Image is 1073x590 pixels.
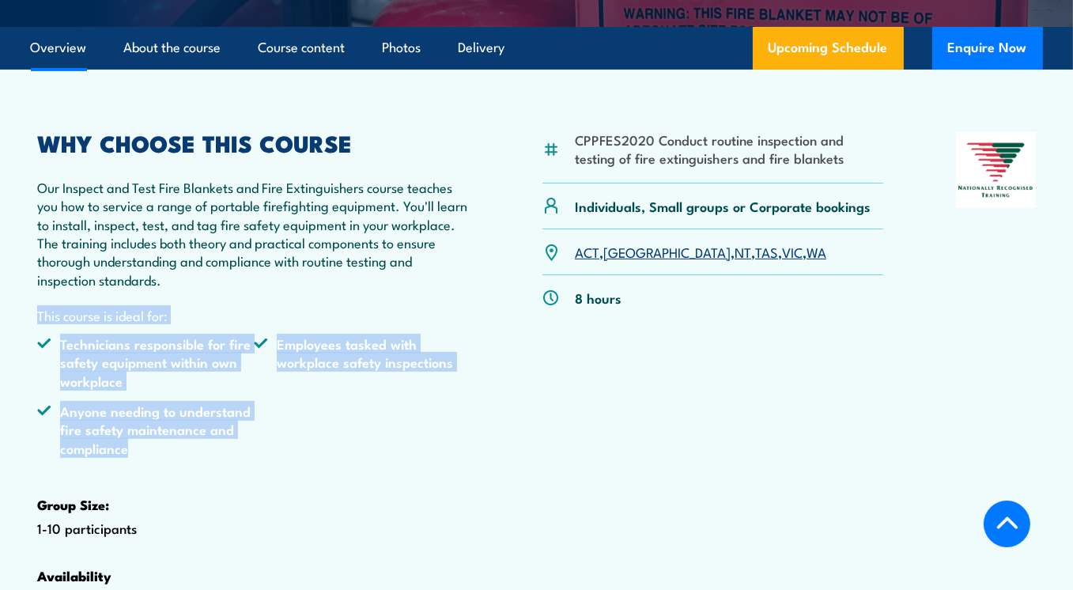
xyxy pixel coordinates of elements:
a: ACT [575,242,599,261]
a: Delivery [459,27,505,69]
a: Upcoming Schedule [753,27,904,70]
h2: WHY CHOOSE THIS COURSE [37,132,470,153]
strong: Group Size: [37,494,109,515]
p: 8 hours [575,289,622,307]
a: NT [735,242,751,261]
li: Technicians responsible for fire safety equipment within own workplace [37,335,254,390]
a: [GEOGRAPHIC_DATA] [603,242,731,261]
a: Overview [31,27,87,69]
li: Anyone needing to understand fire safety maintenance and compliance [37,402,254,457]
p: , , , , , [575,243,826,261]
li: Employees tasked with workplace safety inspections [254,335,470,390]
p: Individuals, Small groups or Corporate bookings [575,197,871,215]
a: About the course [124,27,221,69]
strong: Availability [37,565,111,586]
img: Nationally Recognised Training logo. [956,132,1036,208]
p: Our Inspect and Test Fire Blankets and Fire Extinguishers course teaches you how to service a ran... [37,178,470,289]
a: VIC [782,242,803,261]
a: WA [807,242,826,261]
li: CPPFES2020 Conduct routine inspection and testing of fire extinguishers and fire blankets [575,130,883,168]
p: This course is ideal for: [37,306,470,324]
a: TAS [755,242,778,261]
a: Photos [383,27,421,69]
a: Course content [259,27,346,69]
button: Enquire Now [932,27,1043,70]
